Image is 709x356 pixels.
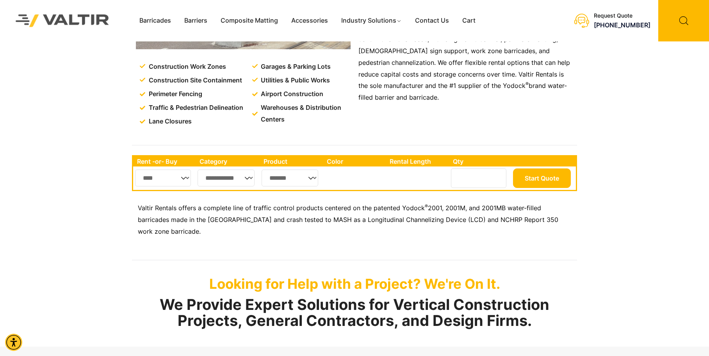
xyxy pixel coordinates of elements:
[132,275,577,292] p: Looking for Help with a Project? We're On It.
[147,61,226,73] span: Construction Work Zones
[147,116,192,127] span: Lane Closures
[594,13,650,19] div: Request Quote
[147,75,242,86] span: Construction Site Containment
[135,170,191,186] select: Single select
[513,168,571,188] button: Start Quote
[358,22,573,104] p: Valtir’s water-filled barricades can be assembled to meet various construction site needs, includ...
[285,15,335,27] a: Accessories
[259,88,323,100] span: Airport Construction
[5,334,22,351] div: Accessibility Menu
[260,156,323,166] th: Product
[526,81,529,87] sup: ®
[456,15,482,27] a: Cart
[214,15,285,27] a: Composite Matting
[259,75,330,86] span: Utilities & Public Works
[138,204,558,235] span: 2001, 2001M, and 2001MB water-filled barricades made in the [GEOGRAPHIC_DATA] and crash tested to...
[178,15,214,27] a: Barriers
[6,5,119,37] img: Valtir Rentals
[262,170,318,186] select: Single select
[335,15,408,27] a: Industry Solutions
[259,102,352,125] span: Warehouses & Distribution Centers
[133,15,178,27] a: Barricades
[132,297,577,329] h2: We Provide Expert Solutions for Vertical Construction Projects, General Contractors, and Design F...
[386,156,449,166] th: Rental Length
[425,203,428,209] sup: ®
[259,61,331,73] span: Garages & Parking Lots
[198,170,255,186] select: Single select
[147,88,202,100] span: Perimeter Fencing
[138,204,425,212] span: Valtir Rentals offers a complete line of traffic control products centered on the patented Yodock
[408,15,456,27] a: Contact Us
[449,156,511,166] th: Qty
[196,156,260,166] th: Category
[133,156,196,166] th: Rent -or- Buy
[451,168,506,188] input: Number
[147,102,243,114] span: Traffic & Pedestrian Delineation
[594,21,650,29] a: call (888) 496-3625
[323,156,386,166] th: Color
